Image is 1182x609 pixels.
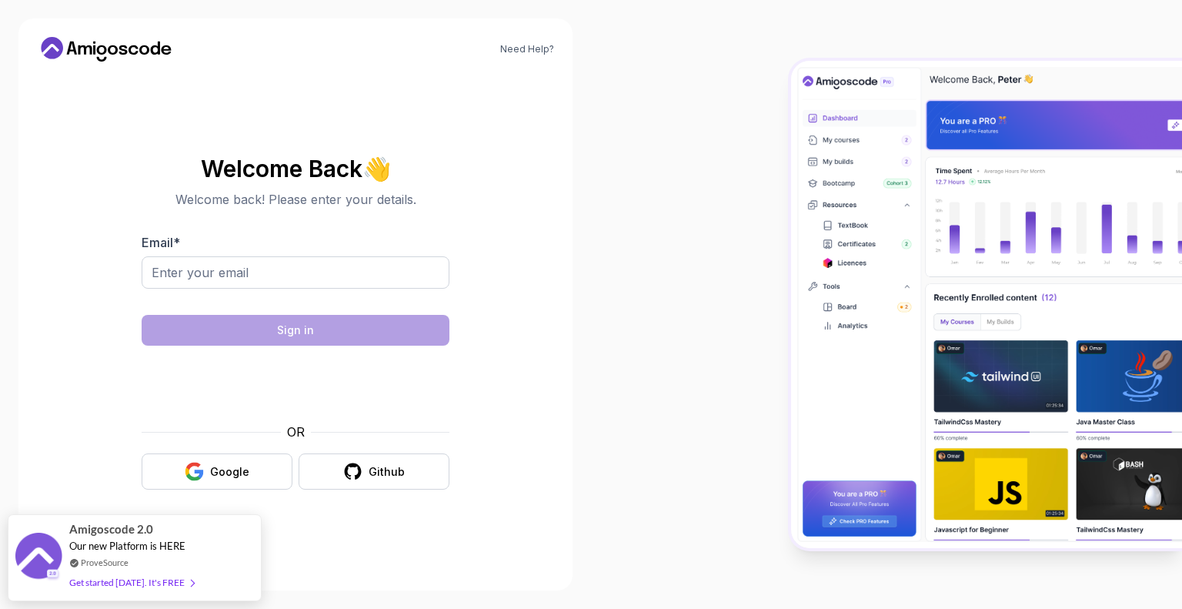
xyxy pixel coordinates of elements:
[791,61,1182,548] img: Amigoscode Dashboard
[142,156,449,181] h2: Welcome Back
[142,315,449,346] button: Sign in
[69,540,185,552] span: Our new Platform is HERE
[369,464,405,480] div: Github
[210,464,249,480] div: Google
[299,453,449,490] button: Github
[69,520,153,538] span: Amigoscode 2.0
[69,574,194,591] div: Get started [DATE]. It's FREE
[37,37,175,62] a: Home link
[359,151,396,186] span: 👋
[287,423,305,441] p: OR
[500,43,554,55] a: Need Help?
[142,453,292,490] button: Google
[81,556,129,569] a: ProveSource
[142,190,449,209] p: Welcome back! Please enter your details.
[142,235,180,250] label: Email *
[15,533,62,583] img: provesource social proof notification image
[142,256,449,289] input: Enter your email
[277,323,314,338] div: Sign in
[179,355,412,413] iframe: Widget containing checkbox for hCaptcha security challenge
